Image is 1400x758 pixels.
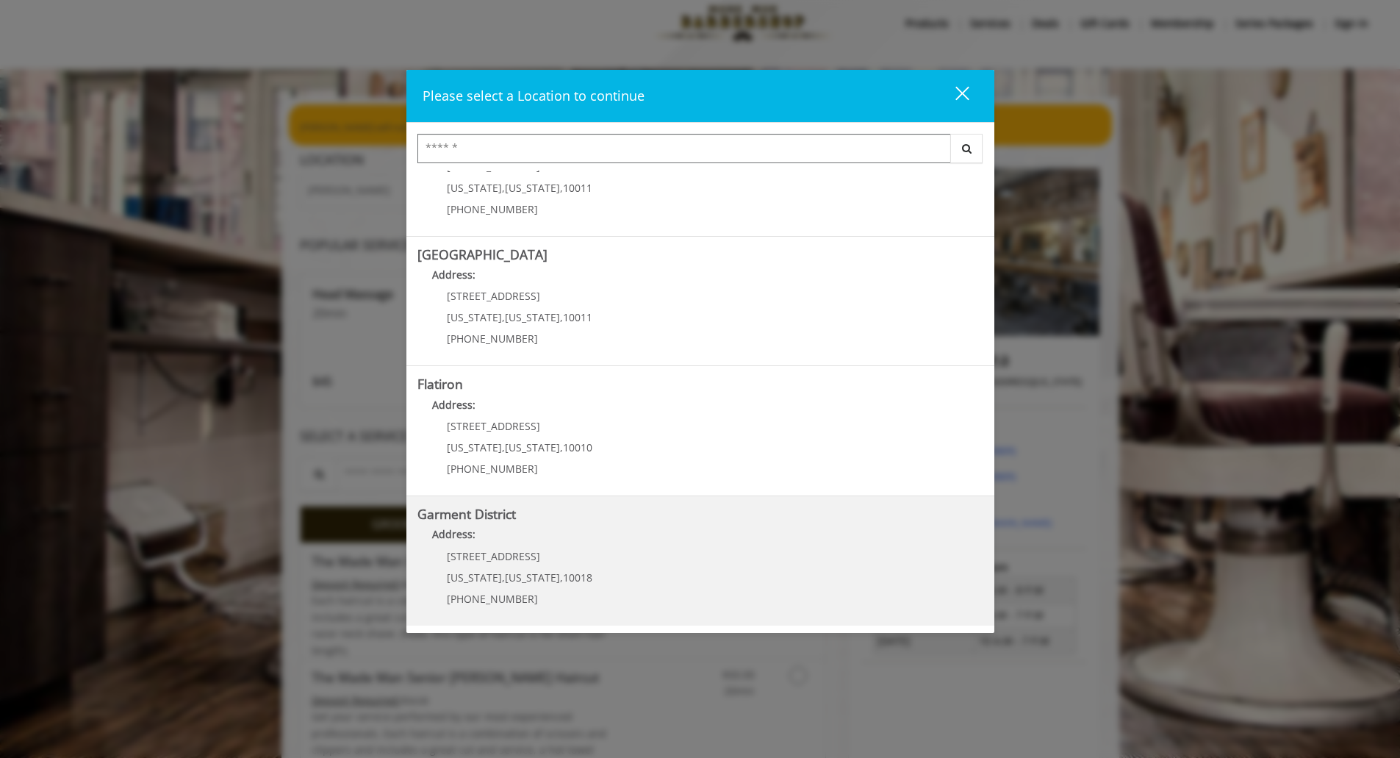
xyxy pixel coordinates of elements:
[928,81,978,111] button: close dialog
[502,310,505,324] span: ,
[417,134,983,171] div: Center Select
[447,419,540,433] span: [STREET_ADDRESS]
[447,462,538,476] span: [PHONE_NUMBER]
[502,440,505,454] span: ,
[560,440,563,454] span: ,
[417,134,951,163] input: Search Center
[563,440,592,454] span: 10010
[447,592,538,606] span: [PHONE_NUMBER]
[502,181,505,195] span: ,
[447,181,502,195] span: [US_STATE]
[505,571,560,584] span: [US_STATE]
[432,527,475,541] b: Address:
[563,181,592,195] span: 10011
[958,143,975,154] i: Search button
[447,310,502,324] span: [US_STATE]
[560,181,563,195] span: ,
[563,310,592,324] span: 10011
[563,571,592,584] span: 10018
[447,440,502,454] span: [US_STATE]
[432,398,475,412] b: Address:
[417,246,548,263] b: [GEOGRAPHIC_DATA]
[505,440,560,454] span: [US_STATE]
[447,332,538,346] span: [PHONE_NUMBER]
[432,268,475,282] b: Address:
[505,181,560,195] span: [US_STATE]
[447,571,502,584] span: [US_STATE]
[560,310,563,324] span: ,
[417,375,463,393] b: Flatiron
[447,549,540,563] span: [STREET_ADDRESS]
[423,87,645,104] span: Please select a Location to continue
[560,571,563,584] span: ,
[938,85,968,107] div: close dialog
[505,310,560,324] span: [US_STATE]
[447,289,540,303] span: [STREET_ADDRESS]
[502,571,505,584] span: ,
[417,505,516,523] b: Garment District
[447,202,538,216] span: [PHONE_NUMBER]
